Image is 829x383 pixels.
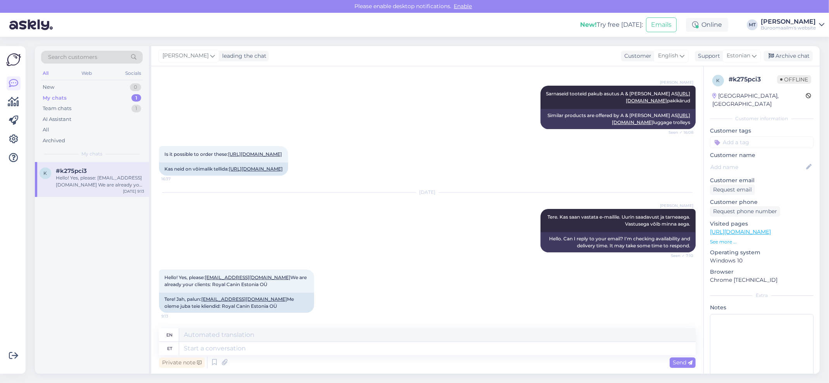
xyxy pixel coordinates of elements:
[710,228,771,235] a: [URL][DOMAIN_NAME]
[43,94,67,102] div: My chats
[48,53,97,61] span: Search customers
[130,83,141,91] div: 0
[658,52,678,60] span: English
[580,21,597,28] b: New!
[710,248,813,257] p: Operating system
[747,19,758,30] div: MT
[159,189,696,196] div: [DATE]
[695,52,720,60] div: Support
[710,257,813,265] p: Windows 10
[761,19,816,25] div: [PERSON_NAME]
[123,188,144,194] div: [DATE] 9:13
[229,166,283,172] a: [URL][DOMAIN_NAME]
[162,52,209,60] span: [PERSON_NAME]
[43,105,71,112] div: Team chats
[161,313,190,319] span: 9:13
[131,105,141,112] div: 1
[727,52,750,60] span: Estonian
[43,116,71,123] div: AI Assistant
[167,328,173,342] div: en
[710,115,813,122] div: Customer information
[452,3,475,10] span: Enable
[710,176,813,185] p: Customer email
[660,203,693,209] span: [PERSON_NAME]
[201,296,287,302] a: [EMAIL_ADDRESS][DOMAIN_NAME]
[710,151,813,159] p: Customer name
[761,19,824,31] a: [PERSON_NAME]Büroomaailm's website
[164,151,282,157] span: Is it possible to order these:
[44,170,47,176] span: k
[710,198,813,206] p: Customer phone
[710,276,813,284] p: Chrome [TECHNICAL_ID]
[161,176,190,182] span: 16:37
[580,20,643,29] div: Try free [DATE]:
[673,359,693,366] span: Send
[547,214,691,227] span: Tere. Kas saan vastata e-mailile. Uurin saadavust ja tarneaega. Vastusega võib minna aega.
[777,75,811,84] span: Offline
[541,109,696,129] div: Similar products are offered by A & [PERSON_NAME] AS luggage trolleys
[664,129,693,135] span: Seen ✓ 16:08
[710,163,805,171] input: Add name
[159,162,288,176] div: Kas neid on võimalik tellida:
[710,238,813,245] p: See more ...
[43,137,65,145] div: Archived
[664,253,693,259] span: Seen ✓ 7:10
[159,293,314,313] div: Tere! Jah, palun: Me oleme juba teie kliendid: Royal Canin Estonia OÜ
[710,304,813,312] p: Notes
[205,274,290,280] a: [EMAIL_ADDRESS][DOMAIN_NAME]
[219,52,266,60] div: leading the chat
[56,174,144,188] div: Hello! Yes, please: [EMAIL_ADDRESS][DOMAIN_NAME] We are already your clients: Royal Canin Estonia OÜ
[81,150,102,157] span: My chats
[80,68,94,78] div: Web
[124,68,143,78] div: Socials
[228,151,282,157] a: [URL][DOMAIN_NAME]
[131,94,141,102] div: 1
[164,274,308,287] span: Hello! Yes, please: We are already your clients: Royal Canin Estonia OÜ
[546,91,690,104] span: Sarnaseid tooteid pakub asutus A & [PERSON_NAME] AS pakikärud
[710,206,780,217] div: Request phone number
[764,51,813,61] div: Archive chat
[729,75,777,84] div: # k275pci3
[710,136,813,148] input: Add a tag
[43,126,49,134] div: All
[710,220,813,228] p: Visited pages
[710,185,755,195] div: Request email
[646,17,677,32] button: Emails
[43,83,54,91] div: New
[621,52,651,60] div: Customer
[710,292,813,299] div: Extra
[686,18,728,32] div: Online
[717,78,720,83] span: k
[660,79,693,85] span: [PERSON_NAME]
[159,357,205,368] div: Private note
[712,92,806,108] div: [GEOGRAPHIC_DATA], [GEOGRAPHIC_DATA]
[41,68,50,78] div: All
[6,52,21,67] img: Askly Logo
[56,167,87,174] span: #k275pci3
[710,268,813,276] p: Browser
[167,342,172,355] div: et
[761,25,816,31] div: Büroomaailm's website
[710,127,813,135] p: Customer tags
[541,232,696,252] div: Hello. Can I reply to your email? I'm checking availability and delivery time. It may take some t...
